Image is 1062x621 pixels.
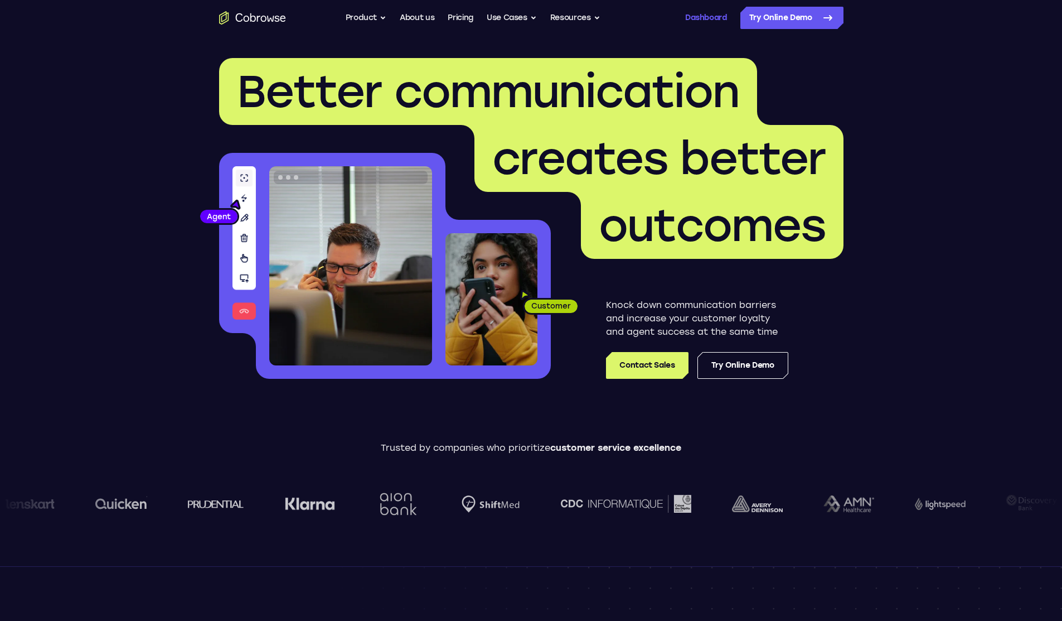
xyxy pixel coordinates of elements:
[346,7,387,29] button: Product
[445,233,537,365] img: A customer holding their phone
[732,495,783,512] img: avery-dennison
[237,65,739,118] span: Better communication
[606,299,788,339] p: Knock down communication barriers and increase your customer loyalty and agent success at the sam...
[823,495,874,513] img: AMN Healthcare
[697,352,788,379] a: Try Online Demo
[448,7,473,29] a: Pricing
[550,442,681,453] span: customer service excellence
[285,497,335,511] img: Klarna
[269,166,432,365] img: A customer support agent talking on the phone
[219,11,286,25] a: Go to the home page
[740,7,843,29] a: Try Online Demo
[376,482,421,527] img: Aion Bank
[487,7,537,29] button: Use Cases
[599,199,826,252] span: outcomes
[685,7,727,29] a: Dashboard
[188,499,244,508] img: prudential
[606,352,688,379] a: Contact Sales
[462,495,520,513] img: Shiftmed
[561,495,691,512] img: CDC Informatique
[550,7,600,29] button: Resources
[492,132,826,185] span: creates better
[400,7,434,29] a: About us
